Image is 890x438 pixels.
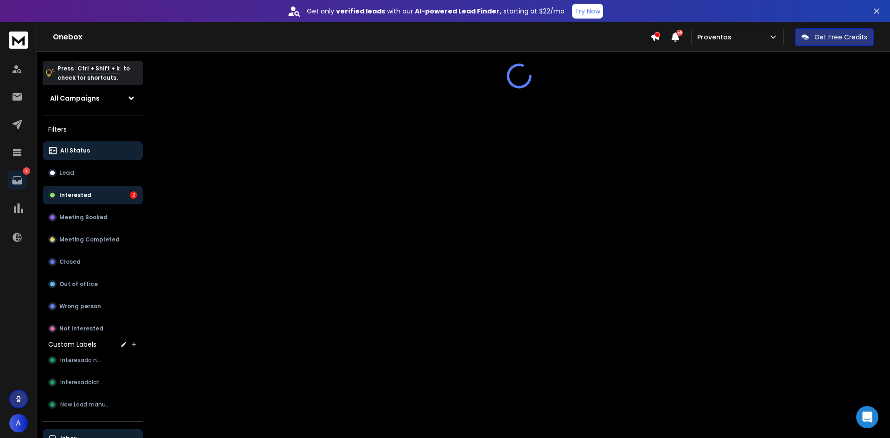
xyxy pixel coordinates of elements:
h1: Onebox [53,32,650,43]
h3: Filters [43,123,143,136]
p: All Status [60,147,90,154]
button: New Lead manual [43,395,143,414]
button: Out of office [43,275,143,293]
button: Try Now [572,4,603,19]
button: Not Interested [43,319,143,338]
button: A [9,414,28,432]
p: Meeting Booked [59,214,108,221]
strong: verified leads [336,6,385,16]
strong: AI-powered Lead Finder, [415,6,502,16]
button: Interested2 [43,186,143,204]
h3: Custom Labels [48,340,96,349]
button: Lead [43,164,143,182]
span: 50 [676,30,683,36]
p: Press to check for shortcuts. [57,64,130,83]
img: logo [9,32,28,49]
p: Lead [59,169,74,177]
p: Get only with our starting at $22/mo [307,6,565,16]
span: Interesado new [60,356,105,364]
span: Ctrl + Shift + k [76,63,121,74]
p: Try Now [575,6,600,16]
button: Wrong person [43,297,143,316]
button: All Campaigns [43,89,143,108]
p: 2 [23,167,30,175]
p: Wrong person [59,303,101,310]
button: All Status [43,141,143,160]
a: 2 [8,171,26,190]
h1: All Campaigns [50,94,100,103]
p: Interested [59,191,91,199]
button: Meeting Completed [43,230,143,249]
span: New Lead manual [60,401,110,408]
button: Interesado new [43,351,143,369]
p: Proventas [697,32,735,42]
button: Get Free Credits [795,28,874,46]
button: Closed [43,253,143,271]
div: Open Intercom Messenger [856,406,878,428]
span: Interesadolater [60,379,105,386]
p: Out of office [59,280,98,288]
p: Not Interested [59,325,103,332]
p: Closed [59,258,81,266]
p: Get Free Credits [814,32,867,42]
button: Interesadolater [43,373,143,392]
p: Meeting Completed [59,236,120,243]
button: Meeting Booked [43,208,143,227]
div: 2 [130,191,137,199]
